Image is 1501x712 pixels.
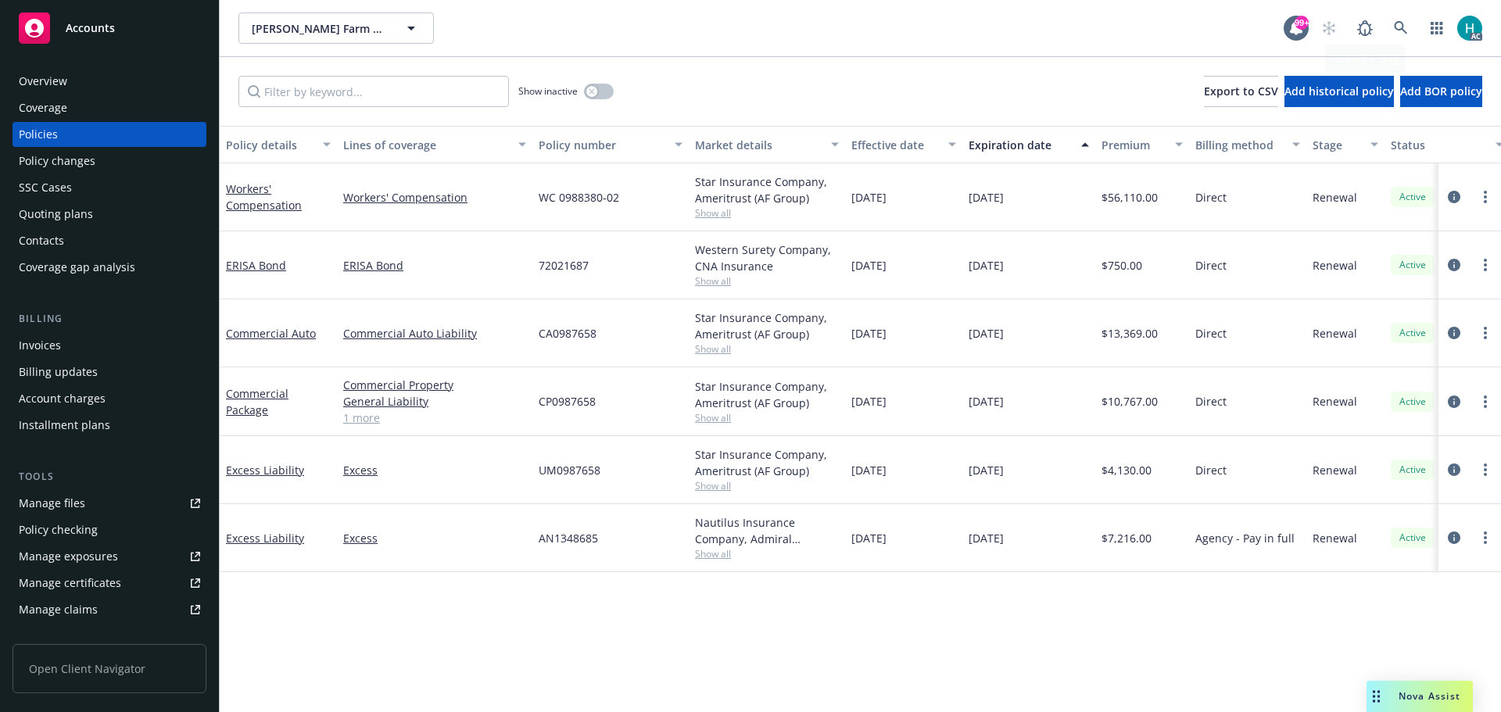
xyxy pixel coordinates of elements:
span: Show all [695,342,839,356]
div: Installment plans [19,413,110,438]
a: Policy checking [13,517,206,542]
span: [PERSON_NAME] Farm Labor Inc. [252,20,387,37]
div: Policy checking [19,517,98,542]
div: Tools [13,469,206,485]
span: [DATE] [969,189,1004,206]
a: Manage certificates [13,571,206,596]
span: Show all [695,411,839,424]
button: Add BOR policy [1400,76,1482,107]
span: Export to CSV [1204,84,1278,98]
div: Manage BORs [19,624,92,649]
a: Switch app [1421,13,1453,44]
a: Workers' Compensation [343,189,526,206]
a: Policies [13,122,206,147]
a: General Liability [343,393,526,410]
a: Search [1385,13,1417,44]
a: Accounts [13,6,206,50]
span: Direct [1195,325,1227,342]
a: Excess Liability [226,531,304,546]
div: Lines of coverage [343,137,509,153]
a: Commercial Auto Liability [343,325,526,342]
a: circleInformation [1445,188,1463,206]
div: Manage files [19,491,85,516]
span: Active [1397,395,1428,409]
span: Active [1397,326,1428,340]
a: Manage claims [13,597,206,622]
span: Renewal [1313,393,1357,410]
span: Show all [695,274,839,288]
a: Policy changes [13,148,206,174]
span: WC 0988380-02 [539,189,619,206]
a: Start snowing [1313,13,1345,44]
span: [DATE] [851,530,887,546]
button: Lines of coverage [337,126,532,163]
div: Star Insurance Company, Ameritrust (AF Group) [695,309,839,342]
div: Nautilus Insurance Company, Admiral Insurance Group ([PERSON_NAME] Corporation), XPT Specialty [695,514,839,547]
a: circleInformation [1445,256,1463,274]
a: Account charges [13,386,206,411]
a: Billing updates [13,360,206,385]
span: Active [1397,190,1428,204]
div: Billing [13,311,206,327]
a: Commercial Auto [226,326,316,341]
button: [PERSON_NAME] Farm Labor Inc. [238,13,434,44]
span: Renewal [1313,530,1357,546]
span: Renewal [1313,257,1357,274]
div: Coverage gap analysis [19,255,135,280]
input: Filter by keyword... [238,76,509,107]
div: SSC Cases [19,175,72,200]
button: Expiration date [962,126,1095,163]
a: ERISA Bond [343,257,526,274]
a: circleInformation [1445,528,1463,547]
div: Premium [1102,137,1166,153]
span: Direct [1195,393,1227,410]
div: Stage [1313,137,1361,153]
div: Contacts [19,228,64,253]
div: Policy details [226,137,313,153]
a: Manage exposures [13,544,206,569]
a: circleInformation [1445,324,1463,342]
a: more [1476,392,1495,411]
a: Manage files [13,491,206,516]
span: Renewal [1313,462,1357,478]
span: $10,767.00 [1102,393,1158,410]
div: Coverage [19,95,67,120]
button: Policy number [532,126,689,163]
span: Active [1397,463,1428,477]
div: Status [1391,137,1486,153]
span: Nova Assist [1399,689,1460,703]
div: Star Insurance Company, Ameritrust (AF Group) [695,174,839,206]
a: more [1476,460,1495,479]
div: Account charges [19,386,106,411]
div: Billing method [1195,137,1283,153]
button: Nova Assist [1367,681,1473,712]
div: Billing updates [19,360,98,385]
span: CP0987658 [539,393,596,410]
span: $4,130.00 [1102,462,1152,478]
div: Star Insurance Company, Ameritrust (AF Group) [695,378,839,411]
button: Effective date [845,126,962,163]
span: 72021687 [539,257,589,274]
span: Renewal [1313,325,1357,342]
div: Manage certificates [19,571,121,596]
span: Accounts [66,22,115,34]
div: Policies [19,122,58,147]
span: [DATE] [851,325,887,342]
a: Contacts [13,228,206,253]
div: 99+ [1295,16,1309,30]
span: Show all [695,206,839,220]
a: Excess Liability [226,463,304,478]
span: [DATE] [851,462,887,478]
span: Active [1397,531,1428,545]
span: Renewal [1313,189,1357,206]
a: circleInformation [1445,392,1463,411]
img: photo [1457,16,1482,41]
span: $13,369.00 [1102,325,1158,342]
span: [DATE] [969,530,1004,546]
span: [DATE] [969,393,1004,410]
button: Policy details [220,126,337,163]
span: Direct [1195,257,1227,274]
button: Premium [1095,126,1189,163]
span: Direct [1195,462,1227,478]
